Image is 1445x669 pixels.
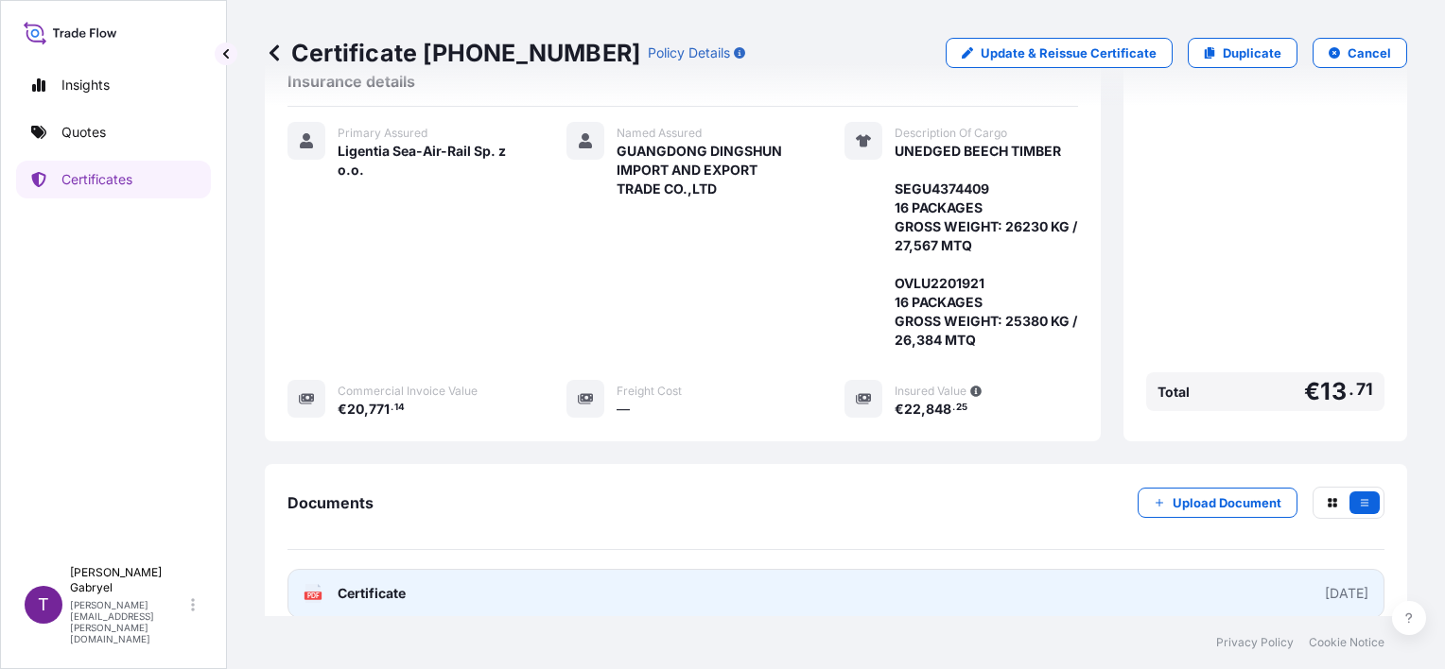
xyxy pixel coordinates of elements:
span: 771 [369,403,390,416]
p: Insights [61,76,110,94]
span: Documents [287,493,374,512]
span: . [391,404,393,411]
span: Named Assured [617,126,702,141]
span: , [921,403,926,416]
span: Certificate [338,584,406,603]
p: Duplicate [1223,43,1281,62]
a: Certificates [16,161,211,198]
span: Description Of Cargo [895,126,1007,141]
p: Update & Reissue Certificate [981,43,1157,62]
span: . [1349,384,1354,395]
div: [DATE] [1325,584,1368,603]
a: Update & Reissue Certificate [946,38,1173,68]
span: 25 [956,404,967,411]
p: Certificates [61,170,132,189]
span: , [364,403,369,416]
span: 20 [347,403,364,416]
p: [PERSON_NAME][EMAIL_ADDRESS][PERSON_NAME][DOMAIN_NAME] [70,599,187,644]
p: Cancel [1348,43,1391,62]
p: [PERSON_NAME] Gabryel [70,565,187,595]
span: Insured Value [895,384,966,399]
p: Quotes [61,123,106,142]
a: PDFCertificate[DATE] [287,569,1384,618]
span: 848 [926,403,951,416]
a: Cookie Notice [1309,635,1384,650]
span: Total [1158,383,1190,402]
p: Certificate [PHONE_NUMBER] [265,38,640,68]
span: € [895,403,904,416]
span: € [338,403,347,416]
span: 22 [904,403,921,416]
p: Upload Document [1173,493,1281,512]
span: 14 [394,404,405,411]
a: Privacy Policy [1216,635,1294,650]
a: Quotes [16,113,211,151]
span: UNEDGED BEECH TIMBER SEGU4374409 16 PACKAGES GROSS WEIGHT: 26230 KG / 27,567 MTQ OVLU2201921 16 P... [895,142,1078,350]
span: . [952,404,955,411]
span: — [617,400,630,419]
span: T [38,595,49,614]
span: GUANGDONG DINGSHUN IMPORT AND EXPORT TRADE CO.,LTD [617,142,800,198]
span: Primary Assured [338,126,427,141]
span: € [1304,380,1320,403]
span: 71 [1356,384,1373,395]
button: Upload Document [1138,488,1297,518]
a: Insights [16,66,211,104]
span: Freight Cost [617,384,682,399]
a: Duplicate [1188,38,1297,68]
span: 13 [1320,380,1346,403]
button: Cancel [1313,38,1407,68]
p: Policy Details [648,43,730,62]
span: Commercial Invoice Value [338,384,478,399]
text: PDF [307,592,320,599]
span: Ligentia Sea-Air-Rail Sp. z o.o. [338,142,521,180]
